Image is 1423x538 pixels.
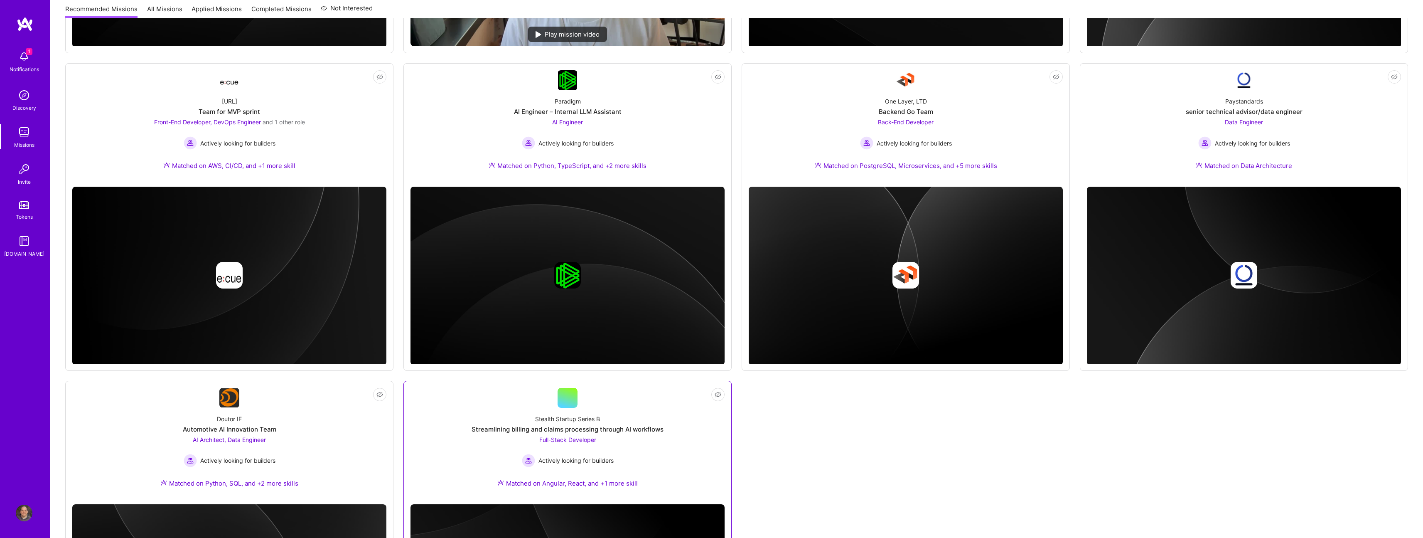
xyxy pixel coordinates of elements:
i: icon EyeClosed [1053,74,1059,80]
span: Actively looking for builders [200,456,275,465]
div: Doutor IE [217,415,242,423]
a: Company LogoParadigmAI Engineer – Internal LLM AssistantAI Engineer Actively looking for builders... [410,70,725,180]
div: Matched on Python, SQL, and +2 more skills [160,479,298,488]
img: Actively looking for builders [1198,136,1212,150]
a: Company LogoDoutor IEAutomotive AI Innovation TeamAI Architect, Data Engineer Actively looking fo... [72,388,386,498]
div: [DOMAIN_NAME] [4,249,44,258]
span: Full-Stack Developer [539,436,596,443]
img: Invite [16,161,32,178]
img: Company logo [554,262,581,289]
span: Actively looking for builders [538,456,614,465]
div: Discovery [12,104,36,112]
div: Matched on AWS, CI/CD, and +1 more skill [163,161,295,170]
div: Stealth Startup Series B [535,415,600,423]
img: discovery [16,87,32,104]
div: Matched on Angular, React, and +1 more skill [497,479,638,488]
img: User Avatar [16,505,32,521]
a: Completed Missions [251,5,312,18]
div: Matched on Data Architecture [1196,161,1292,170]
span: Actively looking for builders [1215,139,1290,148]
span: Data Engineer [1225,118,1263,126]
div: Play mission video [528,27,607,42]
a: All Missions [147,5,182,18]
img: Ateam Purple Icon [815,162,821,168]
i: icon EyeClosed [715,391,721,398]
img: cover [1087,187,1401,365]
i: icon EyeClosed [376,74,383,80]
img: Actively looking for builders [860,136,873,150]
img: Company logo [1231,262,1257,289]
a: Company Logo[URL]Team for MVP sprintFront-End Developer, DevOps Engineer and 1 other roleActively... [72,70,386,180]
div: Missions [14,141,34,149]
img: Actively looking for builders [184,454,197,467]
img: Company Logo [1234,70,1254,90]
img: Ateam Purple Icon [160,479,167,486]
div: Paradigm [555,97,581,106]
img: Ateam Purple Icon [497,479,504,486]
i: icon EyeClosed [715,74,721,80]
div: Backend Go Team [879,107,933,116]
a: Company LogoOne Layer, LTDBackend Go TeamBack-End Developer Actively looking for buildersActively... [749,70,1063,180]
i: icon EyeClosed [376,391,383,398]
img: Company Logo [219,388,239,407]
img: Company Logo [219,73,239,88]
img: logo [17,17,33,32]
i: icon EyeClosed [1391,74,1398,80]
span: Front-End Developer, DevOps Engineer [154,118,261,126]
img: Actively looking for builders [522,454,535,467]
img: Company logo [216,262,243,289]
span: Actively looking for builders [877,139,952,148]
a: Applied Missions [192,5,242,18]
span: AI Engineer [552,118,583,126]
div: Notifications [10,65,39,74]
img: Ateam Purple Icon [163,162,170,168]
div: Invite [18,178,31,186]
div: Streamlining billing and claims processing through AI workflows [472,425,664,434]
img: guide book [16,233,32,249]
img: tokens [19,201,29,209]
span: Actively looking for builders [200,139,275,148]
img: teamwork [16,124,32,141]
img: Company Logo [558,70,578,90]
img: Ateam Purple Icon [489,162,495,168]
div: Automotive AI Innovation Team [183,425,276,434]
img: cover [749,187,1063,365]
span: and 1 other role [263,118,305,126]
img: bell [16,48,32,65]
span: Back-End Developer [878,118,934,126]
span: Actively looking for builders [538,139,614,148]
span: 1 [26,48,32,55]
div: [URL] [222,97,237,106]
div: Team for MVP sprint [199,107,260,116]
img: Company logo [892,262,919,289]
img: Company Logo [896,70,916,90]
div: One Layer, LTD [885,97,927,106]
img: cover [72,187,386,365]
span: AI Architect, Data Engineer [193,436,266,443]
img: cover [410,187,725,365]
div: Tokens [16,212,33,221]
div: Paystandards [1225,97,1263,106]
img: play [536,31,541,38]
div: AI Engineer – Internal LLM Assistant [514,107,622,116]
a: Recommended Missions [65,5,138,18]
div: senior technical advisor/data engineer [1186,107,1303,116]
img: Actively looking for builders [522,136,535,150]
a: Not Interested [321,3,373,18]
a: Company LogoPaystandardssenior technical advisor/data engineerData Engineer Actively looking for ... [1087,70,1401,180]
a: Stealth Startup Series BStreamlining billing and claims processing through AI workflowsFull-Stack... [410,388,725,498]
img: Actively looking for builders [184,136,197,150]
div: Matched on PostgreSQL, Microservices, and +5 more skills [815,161,997,170]
img: Ateam Purple Icon [1196,162,1202,168]
div: Matched on Python, TypeScript, and +2 more skills [489,161,646,170]
a: User Avatar [14,505,34,521]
